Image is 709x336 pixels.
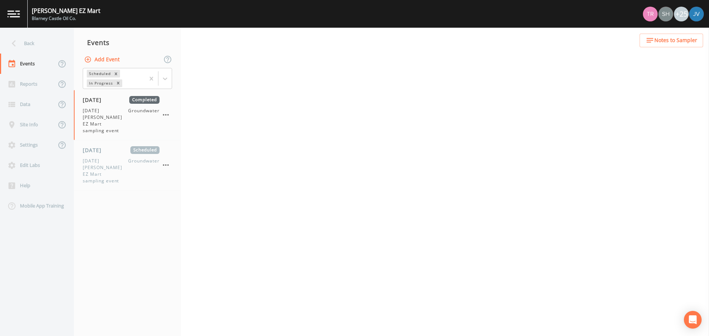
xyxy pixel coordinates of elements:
[74,90,181,140] a: [DATE]Completed[DATE] [PERSON_NAME] EZ Mart sampling eventGroundwater
[129,96,160,104] span: Completed
[684,311,702,329] div: Open Intercom Messenger
[674,7,689,21] div: +25
[654,36,697,45] span: Notes to Sampler
[7,10,20,17] img: logo
[32,6,100,15] div: [PERSON_NAME] EZ Mart
[83,158,128,184] span: [DATE] [PERSON_NAME] EZ Mart sampling event
[128,158,160,184] span: Groundwater
[130,146,160,154] span: Scheduled
[689,7,704,21] img: d880935ebd2e17e4df7e3e183e9934ef
[32,15,100,22] div: Blarney Castle Oil Co.
[114,79,122,87] div: Remove In Progress
[112,70,120,78] div: Remove Scheduled
[87,79,114,87] div: In Progress
[128,107,160,134] span: Groundwater
[83,96,107,104] span: [DATE]
[74,33,181,52] div: Events
[640,34,703,47] button: Notes to Sampler
[74,140,181,191] a: [DATE]Scheduled[DATE] [PERSON_NAME] EZ Mart sampling eventGroundwater
[83,107,128,134] span: [DATE] [PERSON_NAME] EZ Mart sampling event
[658,7,674,21] div: shaynee@enviro-britesolutions.com
[83,53,123,66] button: Add Event
[643,7,658,21] div: Travis Kirin
[658,7,673,21] img: 726fd29fcef06c5d4d94ec3380ebb1a1
[83,146,107,154] span: [DATE]
[643,7,658,21] img: 939099765a07141c2f55256aeaad4ea5
[87,70,112,78] div: Scheduled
